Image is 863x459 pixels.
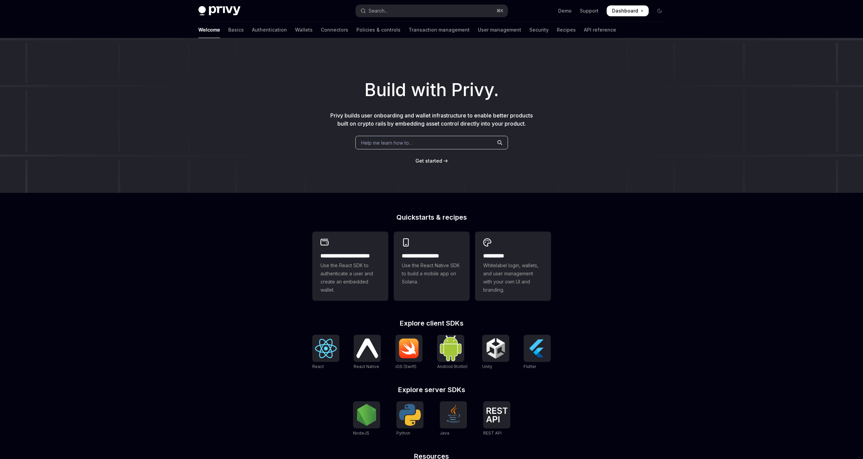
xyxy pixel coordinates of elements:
[312,364,324,369] span: React
[312,335,339,370] a: ReactReact
[475,232,551,301] a: **** *****Whitelabel login, wallets, and user management with your own UI and branding.
[402,261,462,286] span: Use the React Native SDK to build a mobile app on Solana.
[409,22,470,38] a: Transaction management
[483,401,510,437] a: REST APIREST API
[396,401,424,437] a: PythonPython
[529,22,549,38] a: Security
[295,22,313,38] a: Wallets
[353,401,380,437] a: NodeJSNodeJS
[330,112,533,127] span: Privy builds user onboarding and wallet infrastructure to enable better products built on crypto ...
[482,335,509,370] a: UnityUnity
[482,364,492,369] span: Unity
[399,404,421,426] img: Python
[526,337,548,359] img: Flutter
[415,158,442,164] span: Get started
[483,430,502,436] span: REST API
[312,320,551,327] h2: Explore client SDKs
[654,5,665,16] button: Toggle dark mode
[496,8,504,14] span: ⌘ K
[11,77,852,103] h1: Build with Privy.
[369,7,388,15] div: Search...
[483,261,543,294] span: Whitelabel login, wallets, and user management with your own UI and branding.
[486,407,508,422] img: REST API
[252,22,287,38] a: Authentication
[478,22,521,38] a: User management
[198,22,220,38] a: Welcome
[558,7,572,14] a: Demo
[356,404,377,426] img: NodeJS
[395,335,423,370] a: iOS (Swift)iOS (Swift)
[228,22,244,38] a: Basics
[354,364,379,369] span: React Native
[440,401,467,437] a: JavaJava
[395,364,416,369] span: iOS (Swift)
[580,7,599,14] a: Support
[320,261,380,294] span: Use the React SDK to authenticate a user and create an embedded wallet.
[557,22,576,38] a: Recipes
[396,430,410,436] span: Python
[612,7,638,14] span: Dashboard
[394,232,470,301] a: **** **** **** ***Use the React Native SDK to build a mobile app on Solana.
[353,430,369,436] span: NodeJS
[485,337,507,359] img: Unity
[354,335,381,370] a: React NativeReact Native
[321,22,348,38] a: Connectors
[312,214,551,221] h2: Quickstarts & recipes
[356,5,508,17] button: Open search
[440,335,462,361] img: Android (Kotlin)
[312,386,551,393] h2: Explore server SDKs
[315,339,337,358] img: React
[524,335,551,370] a: FlutterFlutter
[198,6,240,16] img: dark logo
[437,335,468,370] a: Android (Kotlin)Android (Kotlin)
[524,364,536,369] span: Flutter
[398,338,420,359] img: iOS (Swift)
[415,158,442,164] a: Get started
[356,338,378,358] img: React Native
[440,430,449,436] span: Java
[437,364,468,369] span: Android (Kotlin)
[356,22,400,38] a: Policies & controls
[443,404,464,426] img: Java
[361,139,413,146] span: Help me learn how to…
[584,22,616,38] a: API reference
[607,5,649,16] a: Dashboard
